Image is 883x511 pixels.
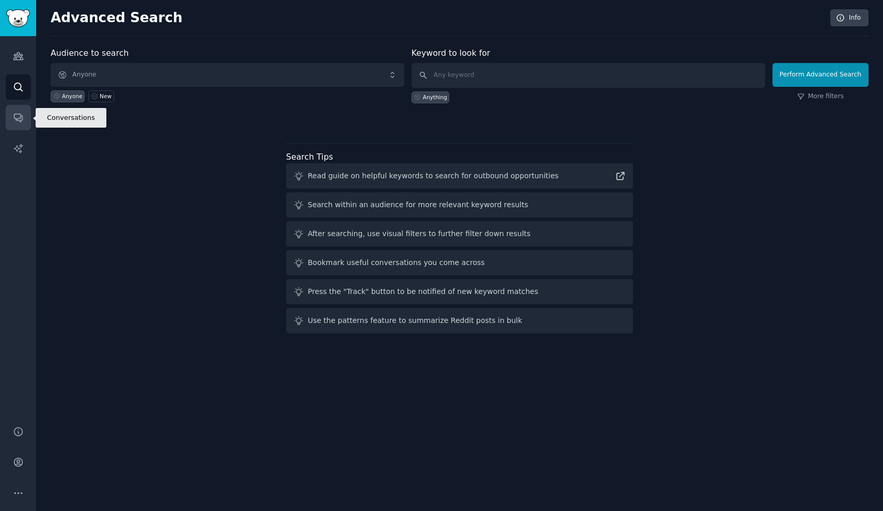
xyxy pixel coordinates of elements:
[308,228,530,239] div: After searching, use visual filters to further filter down results
[412,48,491,58] label: Keyword to look for
[286,152,333,162] label: Search Tips
[51,10,825,26] h2: Advanced Search
[100,92,112,100] div: New
[797,92,844,101] a: More filters
[51,63,404,87] button: Anyone
[308,286,538,297] div: Press the "Track" button to be notified of new keyword matches
[412,63,765,88] input: Any keyword
[308,315,522,326] div: Use the patterns feature to summarize Reddit posts in bulk
[62,92,83,100] div: Anyone
[88,90,114,102] a: New
[308,171,559,181] div: Read guide on helpful keywords to search for outbound opportunities
[6,9,30,27] img: GummySearch logo
[51,48,129,58] label: Audience to search
[830,9,869,27] a: Info
[423,94,447,101] div: Anything
[772,63,869,87] button: Perform Advanced Search
[308,199,528,210] div: Search within an audience for more relevant keyword results
[308,257,485,268] div: Bookmark useful conversations you come across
